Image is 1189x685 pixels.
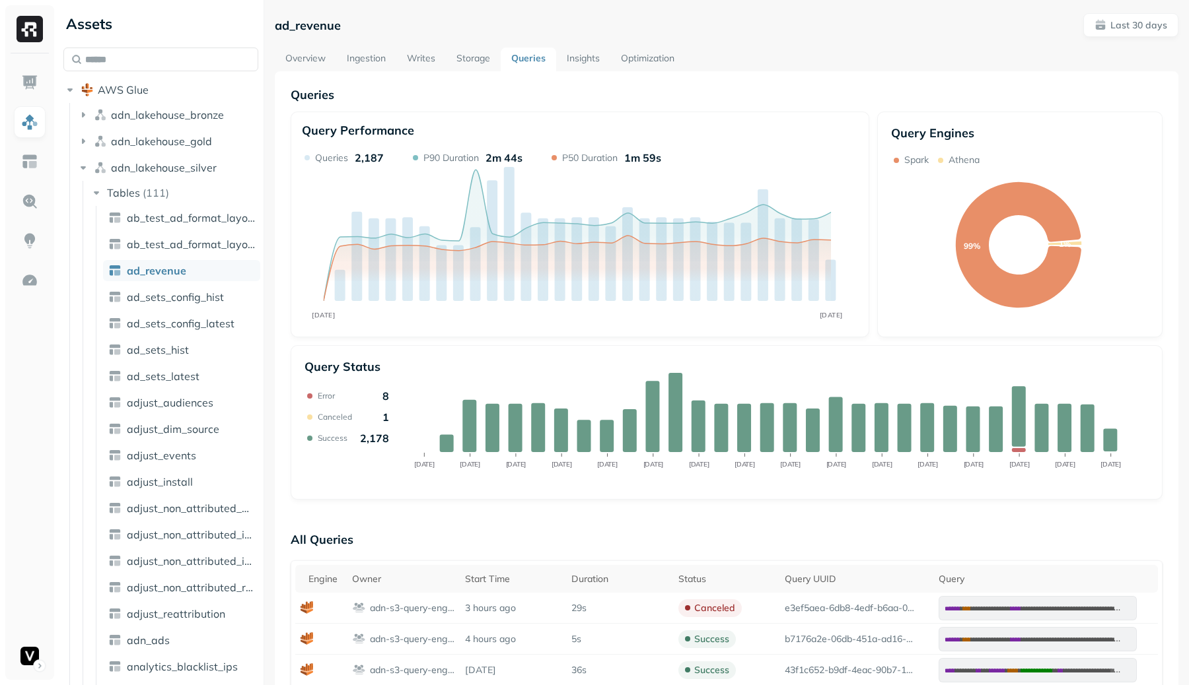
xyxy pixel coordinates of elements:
[20,647,39,665] img: Voodoo
[414,460,435,469] tspan: [DATE]
[103,286,260,308] a: ad_sets_config_hist
[103,656,260,677] a: analytics_blacklist_ips
[103,313,260,334] a: ad_sets_config_latest
[103,498,260,519] a: adjust_non_attributed_ad_revenue
[103,577,260,598] a: adjust_non_attributed_reattribution
[964,241,981,251] text: 99%
[103,418,260,440] a: adjust_dim_source
[103,471,260,492] a: adjust_install
[352,663,366,676] img: workgroup
[552,460,572,469] tspan: [DATE]
[689,460,709,469] tspan: [DATE]
[111,108,224,121] span: adn_lakehouse_bronze
[108,449,122,462] img: table
[949,154,980,166] p: Athena
[891,125,1149,141] p: Query Engines
[694,633,729,645] p: success
[939,573,1153,585] div: Query
[382,389,389,403] p: 8
[305,359,380,374] p: Query Status
[446,48,501,71] a: Storage
[694,664,729,676] p: success
[108,264,122,277] img: table
[103,445,260,466] a: adjust_events
[465,664,561,676] p: 4 days ago
[308,573,341,585] div: Engine
[127,502,255,515] span: adjust_non_attributed_ad_revenue
[108,290,122,304] img: table
[103,260,260,281] a: ad_revenue
[1059,239,1071,249] text: 1%
[352,632,366,645] img: workgroup
[127,290,224,304] span: ad_sets_config_hist
[785,664,917,676] p: 43f1c652-b9df-4eac-90b7-1269e04d7fb3
[77,131,259,152] button: adn_lakehouse_gold
[103,392,260,413] a: adjust_audiences
[610,48,685,71] a: Optimization
[63,79,258,100] button: AWS Glue
[312,311,336,319] tspan: [DATE]
[127,554,255,568] span: adjust_non_attributed_install
[108,238,122,251] img: table
[21,153,38,170] img: Asset Explorer
[781,460,801,469] tspan: [DATE]
[108,317,122,330] img: table
[826,460,847,469] tspan: [DATE]
[1009,460,1030,469] tspan: [DATE]
[77,104,259,125] button: adn_lakehouse_bronze
[108,660,122,673] img: table
[81,83,94,96] img: root
[108,396,122,409] img: table
[352,573,454,585] div: Owner
[108,528,122,541] img: table
[1055,460,1075,469] tspan: [DATE]
[108,634,122,647] img: table
[108,343,122,356] img: table
[127,211,255,224] span: ab_test_ad_format_layout_config_hist
[94,108,107,121] img: namespace
[315,152,348,164] p: Queries
[111,135,212,148] span: adn_lakehouse_gold
[127,264,186,277] span: ad_revenue
[21,232,38,249] img: Insights
[624,151,661,164] p: 1m 59s
[108,554,122,568] img: table
[127,396,213,409] span: adjust_audiences
[291,526,1163,552] p: All Queries
[143,186,169,199] p: ( 111 )
[562,152,618,164] p: P50 Duration
[108,581,122,594] img: table
[103,550,260,571] a: adjust_non_attributed_install
[785,633,917,645] p: b7176a2e-06db-451a-ad16-4e62defd15eb
[501,48,556,71] a: Queries
[302,123,414,138] p: Query Performance
[465,602,561,614] p: 3 hours ago
[370,633,454,645] p: adn-s3-query-engine
[352,601,366,614] img: workgroup
[127,581,255,594] span: adjust_non_attributed_reattribution
[127,370,199,383] span: ad_sets_latest
[291,87,1163,102] p: Queries
[918,460,938,469] tspan: [DATE]
[396,48,446,71] a: Writes
[127,449,196,462] span: adjust_events
[571,633,581,645] p: 5s
[556,48,610,71] a: Insights
[21,74,38,91] img: Dashboard
[103,234,260,255] a: ab_test_ad_format_layout_config_latest
[318,433,347,443] p: Success
[370,664,454,676] p: adn-s3-query-engine
[360,432,389,445] p: 2,178
[872,460,892,469] tspan: [DATE]
[94,135,107,148] img: namespace
[127,475,193,488] span: adjust_install
[275,18,341,33] p: ad_revenue
[506,460,526,469] tspan: [DATE]
[108,502,122,515] img: table
[103,630,260,651] a: adn_ads
[643,460,664,469] tspan: [DATE]
[127,343,189,356] span: ad_sets_hist
[694,602,735,614] p: canceled
[108,370,122,383] img: table
[785,602,917,614] p: e3ef5aea-6db8-4edf-b6aa-06668ece0d51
